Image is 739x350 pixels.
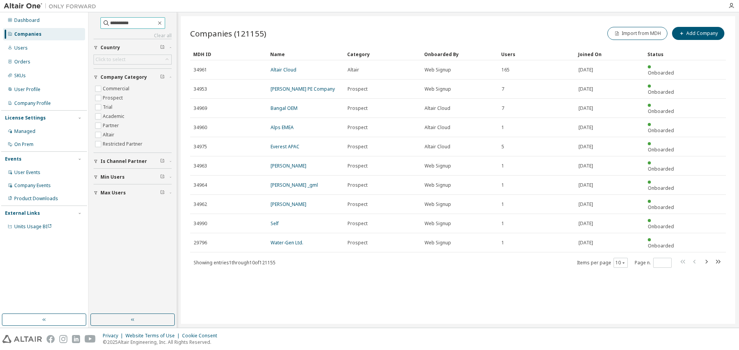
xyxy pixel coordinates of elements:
span: Web Signup [425,86,451,92]
span: Onboarded [648,70,674,76]
span: Prospect [348,201,368,207]
span: Web Signup [425,240,451,246]
span: 34960 [194,124,207,131]
span: Is Channel Partner [100,158,147,164]
span: Onboarded [648,204,674,211]
span: 34961 [194,67,207,73]
span: Onboarded [648,127,674,134]
span: [DATE] [578,163,593,169]
span: Onboarded [648,166,674,172]
span: 1 [502,182,504,188]
button: 10 [615,260,626,266]
span: 165 [502,67,510,73]
span: Onboarded [648,89,674,95]
div: Companies [14,31,42,37]
span: Prospect [348,240,368,246]
span: Country [100,45,120,51]
label: Commercial [103,84,131,93]
div: Website Terms of Use [125,333,182,339]
button: Company Category [94,69,172,86]
img: instagram.svg [59,335,67,343]
span: Showing entries 1 through 10 of 121155 [194,259,276,266]
span: Items per page [577,258,628,268]
span: Min Users [100,174,125,180]
span: 1 [502,221,504,227]
div: Company Profile [14,100,51,106]
a: Alps EMEA [271,124,294,131]
button: Import from MDH [607,27,667,40]
div: Category [347,48,418,60]
div: Name [270,48,341,60]
span: 34963 [194,163,207,169]
span: 34953 [194,86,207,92]
span: Onboarded [648,108,674,114]
span: Clear filter [160,174,165,180]
div: User Events [14,169,40,176]
div: Orders [14,59,30,65]
div: Cookie Consent [182,333,222,339]
span: [DATE] [578,221,593,227]
img: altair_logo.svg [2,335,42,343]
span: Clear filter [160,190,165,196]
label: Prospect [103,93,124,103]
span: Units Usage BI [14,223,52,230]
span: Prospect [348,124,368,131]
div: Click to select [95,56,125,63]
span: Page n. [635,258,672,268]
div: User Profile [14,86,40,93]
span: [DATE] [578,240,593,246]
a: Altair Cloud [271,66,296,73]
span: Prospect [348,105,368,111]
img: Altair One [4,2,100,10]
span: Altair Cloud [425,144,450,150]
span: 1 [502,124,504,131]
span: Onboarded [648,223,674,230]
span: Prospect [348,163,368,169]
span: 29796 [194,240,207,246]
span: 1 [502,163,504,169]
span: 34975 [194,144,207,150]
button: Max Users [94,184,172,201]
span: Web Signup [425,221,451,227]
button: Is Channel Partner [94,153,172,170]
span: 34962 [194,201,207,207]
div: Events [5,156,22,162]
div: Dashboard [14,17,40,23]
span: Onboarded [648,146,674,153]
span: Altair Cloud [425,105,450,111]
span: Prospect [348,86,368,92]
span: Companies (121155) [190,28,266,39]
div: SKUs [14,73,26,79]
a: Clear all [94,33,172,39]
div: On Prem [14,141,33,148]
div: License Settings [5,115,46,121]
span: Web Signup [425,163,451,169]
span: [DATE] [578,86,593,92]
span: 7 [502,86,504,92]
a: Self [271,220,279,227]
div: Users [14,45,28,51]
span: Onboarded [648,185,674,191]
span: [DATE] [578,182,593,188]
span: Max Users [100,190,126,196]
div: Privacy [103,333,125,339]
span: Clear filter [160,158,165,164]
span: 5 [502,144,504,150]
span: Onboarded [648,242,674,249]
div: Joined On [578,48,641,60]
div: Company Events [14,182,51,189]
span: 7 [502,105,504,111]
img: facebook.svg [47,335,55,343]
a: [PERSON_NAME] [271,163,306,169]
span: Prospect [348,221,368,227]
button: Add Company [672,27,724,40]
span: [DATE] [578,124,593,131]
span: 34990 [194,221,207,227]
a: [PERSON_NAME] _gml [271,182,318,188]
span: 1 [502,201,504,207]
div: Status [647,48,680,60]
div: External Links [5,210,40,216]
span: 1 [502,240,504,246]
p: © 2025 Altair Engineering, Inc. All Rights Reserved. [103,339,222,345]
label: Partner [103,121,120,130]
